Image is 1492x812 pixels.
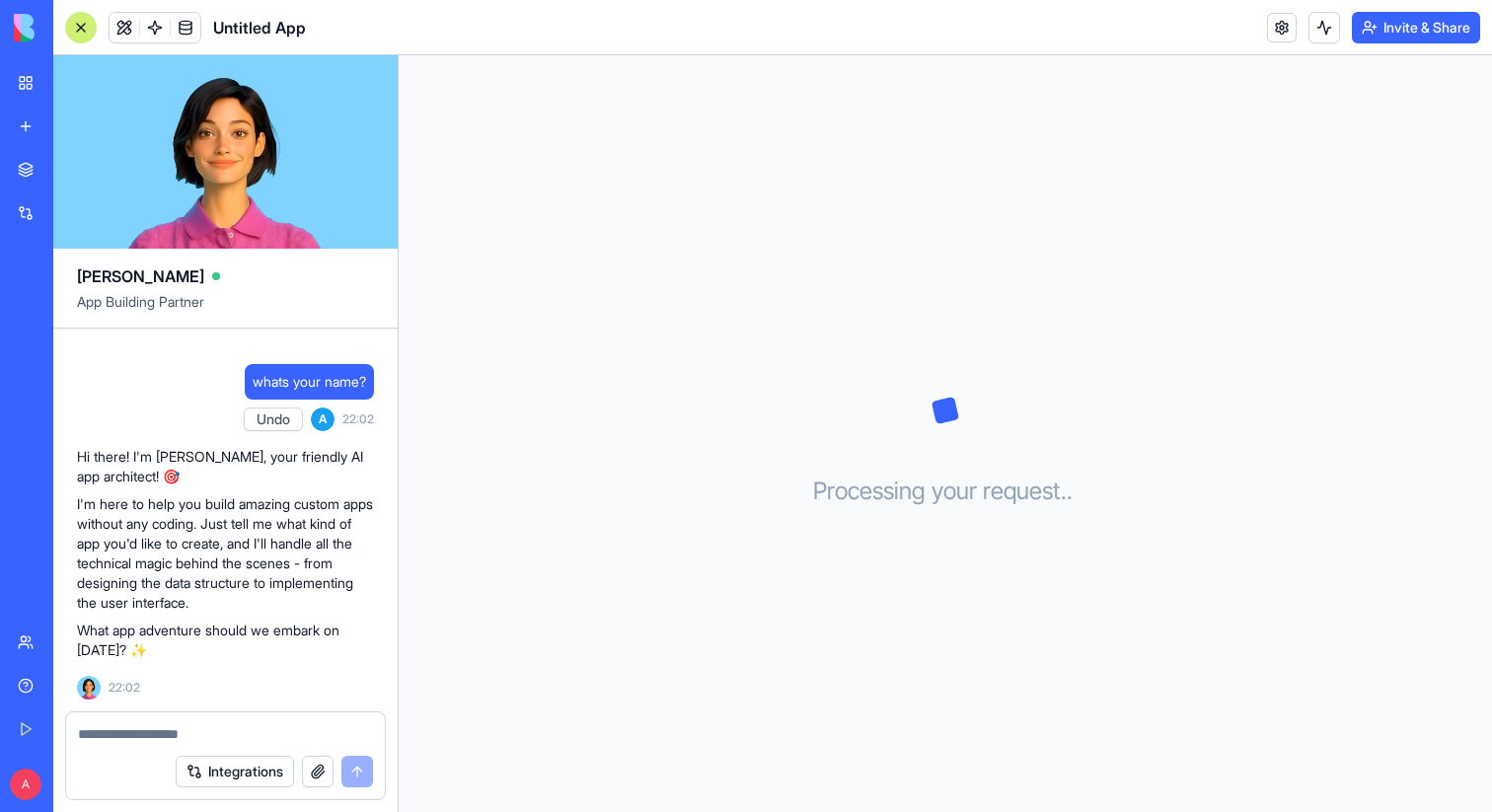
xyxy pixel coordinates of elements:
button: Integrations [176,756,294,787]
img: Ella_00000_wcx2te.png [77,676,101,700]
p: Hi there! I'm [PERSON_NAME], your friendly AI app architect! 🎯 [77,447,374,486]
span: [PERSON_NAME] [77,264,204,288]
span: 22:02 [342,411,374,427]
img: logo [14,14,136,41]
span: Untitled App [213,16,306,39]
button: Invite & Share [1352,12,1480,43]
span: A [311,407,335,431]
span: 22:02 [109,680,140,696]
span: whats your name? [253,372,366,392]
span: App Building Partner [77,292,374,328]
span: . [1067,476,1073,507]
p: I'm here to help you build amazing custom apps without any coding. Just tell me what kind of app ... [77,494,374,613]
button: Undo [244,407,303,431]
span: . [1061,476,1067,507]
h3: Processing your request [813,476,1079,507]
p: What app adventure should we embark on [DATE]? ✨ [77,621,374,660]
span: A [10,769,41,800]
